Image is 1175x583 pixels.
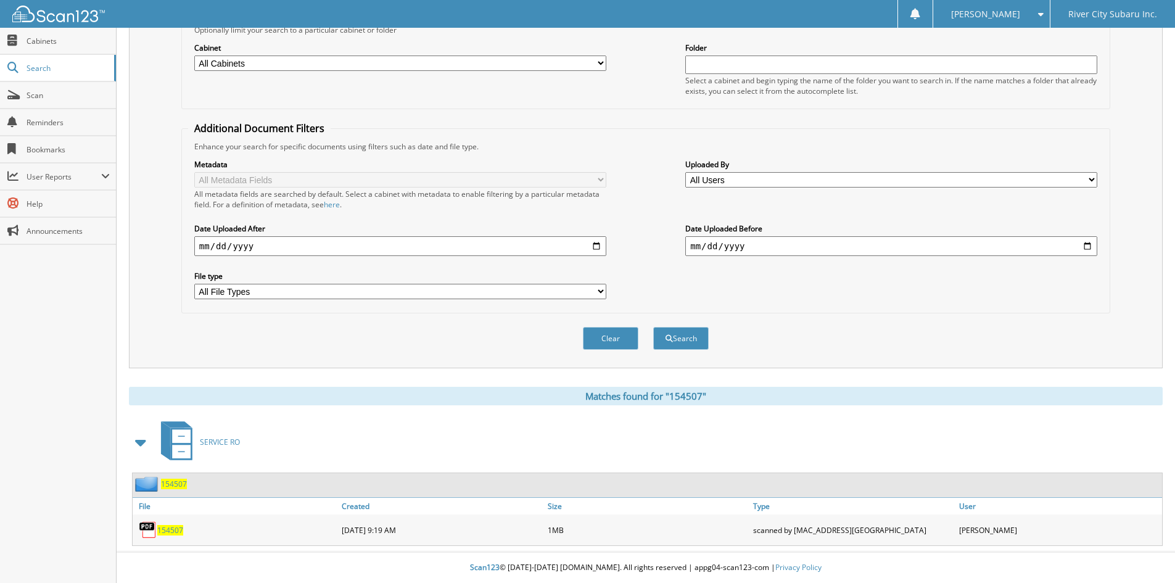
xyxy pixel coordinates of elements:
a: Privacy Policy [775,562,822,573]
a: 154507 [161,479,187,489]
div: Matches found for "154507" [129,387,1163,405]
div: 1MB [545,518,751,542]
label: Cabinet [194,43,606,53]
div: Optionally limit your search to a particular cabinet or folder [188,25,1103,35]
legend: Additional Document Filters [188,122,331,135]
label: Folder [685,43,1097,53]
input: start [194,236,606,256]
a: 154507 [157,525,183,535]
span: Search [27,63,108,73]
a: Type [750,498,956,515]
label: Date Uploaded After [194,223,606,234]
div: [DATE] 9:19 AM [339,518,545,542]
label: Metadata [194,159,606,170]
a: SERVICE RO [154,418,240,466]
span: Scan123 [470,562,500,573]
span: Bookmarks [27,144,110,155]
iframe: Chat Widget [1113,524,1175,583]
button: Clear [583,327,638,350]
div: scanned by [MAC_ADDRESS][GEOGRAPHIC_DATA] [750,518,956,542]
div: [PERSON_NAME] [956,518,1162,542]
a: User [956,498,1162,515]
a: Created [339,498,545,515]
span: [PERSON_NAME] [951,10,1020,18]
span: Scan [27,90,110,101]
span: Cabinets [27,36,110,46]
span: Reminders [27,117,110,128]
div: Select a cabinet and begin typing the name of the folder you want to search in. If the name match... [685,75,1097,96]
input: end [685,236,1097,256]
label: Uploaded By [685,159,1097,170]
span: Announcements [27,226,110,236]
label: Date Uploaded Before [685,223,1097,234]
span: Help [27,199,110,209]
div: Enhance your search for specific documents using filters such as date and file type. [188,141,1103,152]
span: User Reports [27,172,101,182]
div: All metadata fields are searched by default. Select a cabinet with metadata to enable filtering b... [194,189,606,210]
label: File type [194,271,606,281]
img: scan123-logo-white.svg [12,6,105,22]
img: PDF.png [139,521,157,539]
img: folder2.png [135,476,161,492]
a: here [324,199,340,210]
span: SERVICE RO [200,437,240,447]
a: File [133,498,339,515]
div: © [DATE]-[DATE] [DOMAIN_NAME]. All rights reserved | appg04-scan123-com | [117,553,1175,583]
button: Search [653,327,709,350]
a: Size [545,498,751,515]
span: River City Subaru Inc. [1068,10,1157,18]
